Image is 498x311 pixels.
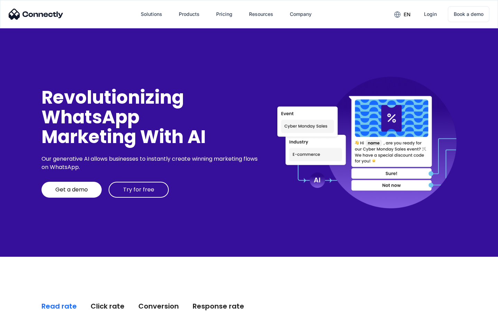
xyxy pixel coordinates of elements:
div: Conversion [138,301,179,311]
div: Company [290,9,312,19]
div: Login [424,9,437,19]
div: Resources [249,9,273,19]
div: en [404,10,411,19]
a: Login [418,6,442,22]
div: Read rate [41,301,77,311]
img: Connectly Logo [9,9,63,20]
a: Get a demo [41,182,102,198]
a: Try for free [109,182,169,198]
a: Book a demo [448,6,489,22]
div: Click rate [91,301,124,311]
div: Try for free [123,186,154,193]
div: Get a demo [55,186,88,193]
div: Our generative AI allows businesses to instantly create winning marketing flows on WhatsApp. [41,155,260,171]
div: Pricing [216,9,232,19]
div: Solutions [141,9,162,19]
a: Pricing [211,6,238,22]
div: Response rate [193,301,244,311]
div: Products [179,9,200,19]
div: Revolutionizing WhatsApp Marketing With AI [41,87,260,147]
